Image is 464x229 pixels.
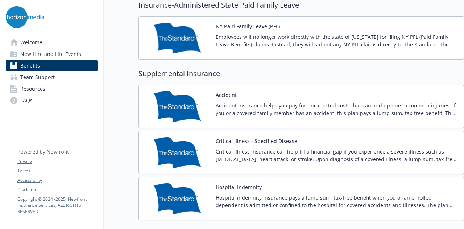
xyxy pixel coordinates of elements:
[6,60,98,71] a: Benefits
[216,137,297,145] button: Critical Illness - Specified Disease
[216,23,280,30] button: NY Paid Family Leave (PFL)
[216,91,237,99] button: Accident
[20,37,42,48] span: Welcome
[216,194,458,209] p: Hospital indemnity insurance pays a lump sum, tax-free benefit when you or an enrolled dependent ...
[17,196,97,214] p: Copyright © 2024 - 2025 , Newfront Insurance Services, ALL RIGHTS RESERVED
[145,183,210,214] img: Standard Insurance Company carrier logo
[145,91,210,122] img: Standard Insurance Company carrier logo
[145,137,210,168] img: Standard Insurance Company carrier logo
[6,37,98,48] a: Welcome
[6,95,98,106] a: FAQs
[17,187,97,193] a: Disclaimer
[216,33,458,48] p: Employees will no longer work directly with the state of [US_STATE] for filing NY PFL (Paid Famil...
[17,168,97,174] a: Terms
[216,183,262,191] button: Hospital Indemnity
[216,148,458,163] p: Critical illness insurance can help fill a financial gap if you experience a severe illness such ...
[6,48,98,60] a: New Hire and Life Events
[6,83,98,95] a: Resources
[138,68,464,79] h2: Supplemental Insurance
[20,83,45,95] span: Resources
[20,48,81,60] span: New Hire and Life Events
[216,102,458,117] p: Accident insurance helps you pay for unexpected costs that can add up due to common injuries. If ...
[20,71,55,83] span: Team Support
[17,177,97,184] a: Accessibility
[145,23,210,53] img: Standard Insurance Company carrier logo
[20,95,33,106] span: FAQs
[20,60,40,71] span: Benefits
[6,71,98,83] a: Team Support
[17,158,97,165] a: Privacy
